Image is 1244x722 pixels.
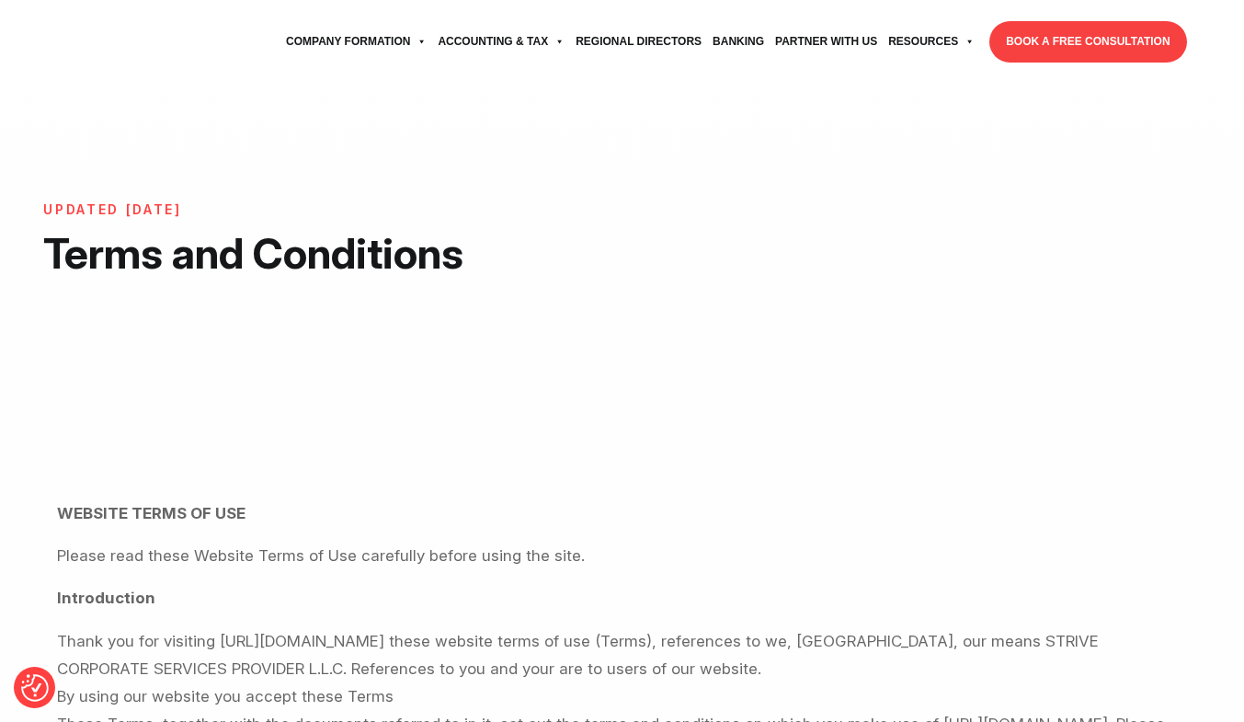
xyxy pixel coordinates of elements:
[21,674,49,702] button: Consent Preferences
[883,17,980,67] a: Resources
[43,202,541,218] h6: UPDATED [DATE]
[570,17,707,67] a: Regional Directors
[57,542,1186,569] p: Please read these Website Terms of Use carefully before using the site.
[43,227,541,280] h1: Terms and Conditions
[280,17,432,67] a: Company Formation
[432,17,570,67] a: Accounting & Tax
[21,674,49,702] img: Revisit consent button
[989,21,1186,63] a: BOOK A FREE CONSULTATION
[57,19,195,65] img: svg+xml;nitro-empty-id=MTU2OjExNQ==-1;base64,PHN2ZyB2aWV3Qm94PSIwIDAgNzU4IDI1MSIgd2lkdGg9Ijc1OCIg...
[707,17,770,67] a: Banking
[57,504,245,522] strong: WEBSITE TERMS OF USE
[57,589,155,607] strong: Introduction
[770,17,883,67] a: Partner with Us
